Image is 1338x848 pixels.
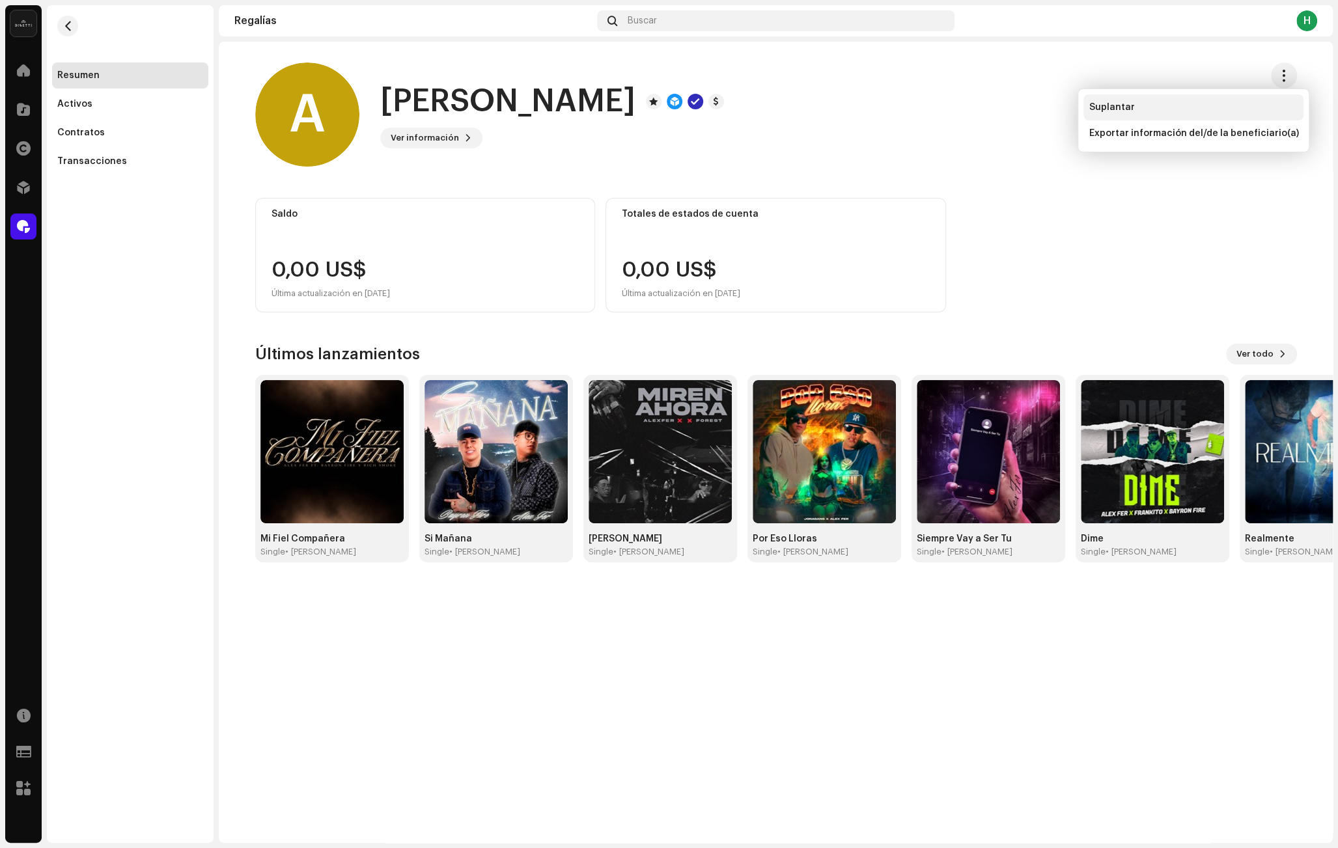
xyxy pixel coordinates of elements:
div: Por Eso Lloras [753,534,896,544]
div: • [PERSON_NAME] [941,547,1012,557]
button: Ver todo [1226,344,1297,364]
span: Suplantar [1089,102,1134,113]
img: 0590ac2a-3b8c-4bf8-b13b-c09a58c7433a [589,380,732,523]
h3: Últimos lanzamientos [255,344,420,364]
div: • [PERSON_NAME] [285,547,356,557]
img: a97225bb-6510-452f-a7d2-d2c284e5ba04 [260,380,404,523]
div: • [PERSON_NAME] [1106,547,1177,557]
re-m-nav-item: Transacciones [52,148,208,174]
div: Single [753,547,777,557]
div: Single [260,547,285,557]
img: 02a7c2d3-3c89-4098-b12f-2ff2945c95ee [10,10,36,36]
div: • [PERSON_NAME] [777,547,848,557]
button: Ver información [380,128,482,148]
div: Última actualización en [DATE] [272,286,390,301]
span: Buscar [628,16,657,26]
span: Exportar información del/de la beneficiario(a) [1089,128,1298,139]
div: H [1296,10,1317,31]
span: Ver información [391,125,459,151]
div: • [PERSON_NAME] [449,547,520,557]
re-o-card-value: Totales de estados de cuenta [606,198,946,312]
div: Saldo [272,209,579,219]
div: A [255,62,359,167]
div: Contratos [57,128,105,138]
div: [PERSON_NAME] [589,534,732,544]
re-o-card-value: Saldo [255,198,596,312]
div: Totales de estados de cuenta [622,209,930,219]
div: Resumen [57,70,100,81]
img: 920ec17c-28ed-4ebe-838f-585f2561f7c4 [1081,380,1224,523]
div: • [PERSON_NAME] [613,547,684,557]
div: Activos [57,99,92,109]
img: df0e9806-47ed-4d73-af9d-4a8875264849 [917,380,1060,523]
div: Single [1245,547,1270,557]
div: Single [589,547,613,557]
div: Single [917,547,941,557]
div: Última actualización en [DATE] [622,286,740,301]
img: c047ed56-aa27-4ec1-b6a4-d330e06eaa2b [753,380,896,523]
re-m-nav-item: Contratos [52,120,208,146]
div: Mi Fiel Compañera [260,534,404,544]
div: Regalías [234,16,592,26]
h1: [PERSON_NAME] [380,81,635,122]
div: Single [425,547,449,557]
div: Siempre Vay a Ser Tu [917,534,1060,544]
div: Transacciones [57,156,127,167]
div: Single [1081,547,1106,557]
div: Dime [1081,534,1224,544]
span: Ver todo [1236,341,1274,367]
re-m-nav-item: Activos [52,91,208,117]
img: 892820e3-369f-4964-bc60-af100a1b90ad [425,380,568,523]
div: Si Mañana [425,534,568,544]
re-m-nav-item: Resumen [52,62,208,89]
